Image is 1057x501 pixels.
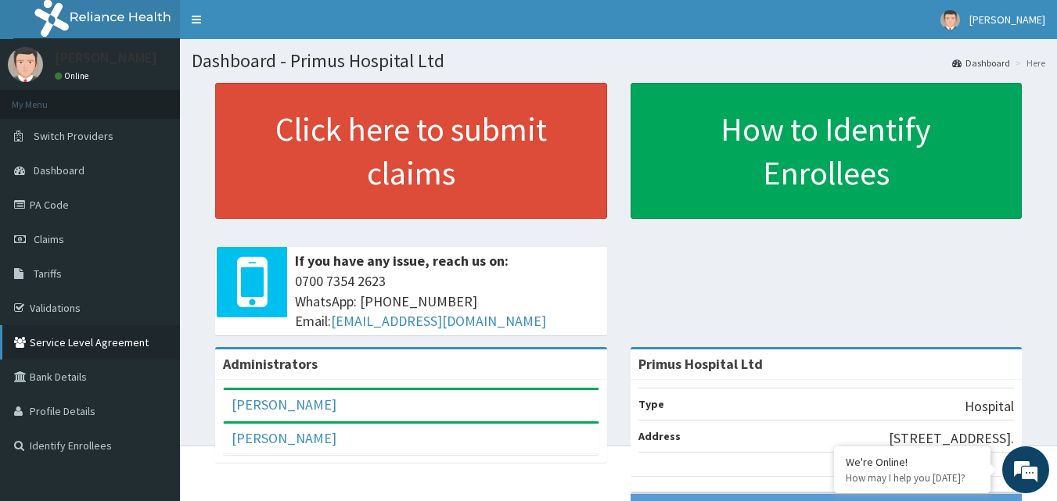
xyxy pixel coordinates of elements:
h1: Dashboard - Primus Hospital Ltd [192,51,1045,71]
p: [PERSON_NAME] [55,51,157,65]
div: We're Online! [846,455,979,469]
strong: Primus Hospital Ltd [638,355,763,373]
img: User Image [8,47,43,82]
a: [PERSON_NAME] [232,429,336,447]
b: If you have any issue, reach us on: [295,252,509,270]
img: User Image [940,10,960,30]
span: [PERSON_NAME] [969,13,1045,27]
span: 0700 7354 2623 WhatsApp: [PHONE_NUMBER] Email: [295,271,599,331]
span: Tariffs [34,267,62,281]
a: [EMAIL_ADDRESS][DOMAIN_NAME] [331,312,546,330]
b: Address [638,429,681,443]
b: Type [638,397,664,411]
span: Claims [34,232,64,246]
p: Hospital [965,396,1014,417]
p: [STREET_ADDRESS]. [889,428,1014,449]
a: How to Identify Enrollees [631,83,1023,219]
span: Switch Providers [34,129,113,143]
a: Dashboard [952,56,1010,70]
p: How may I help you today? [846,471,979,485]
a: Click here to submit claims [215,83,607,219]
a: [PERSON_NAME] [232,395,336,413]
b: Administrators [223,355,318,373]
span: Dashboard [34,163,84,177]
li: Here [1012,56,1045,70]
a: Online [55,70,92,81]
